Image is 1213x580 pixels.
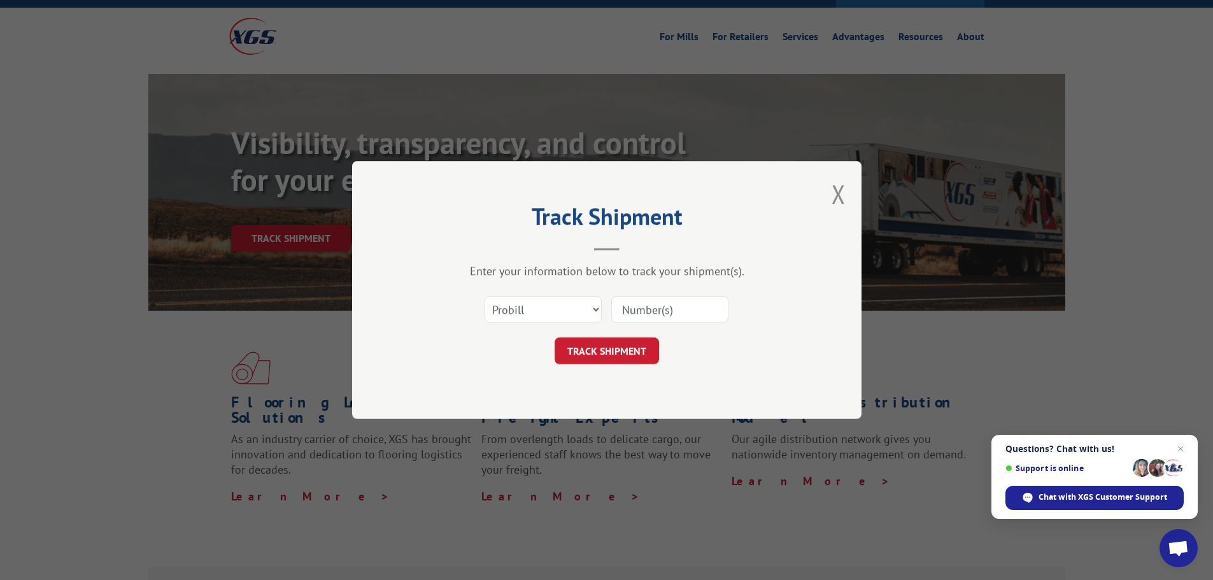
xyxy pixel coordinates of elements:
[1005,444,1184,454] span: Questions? Chat with us!
[1173,441,1188,456] span: Close chat
[416,208,798,232] h2: Track Shipment
[1160,529,1198,567] div: Open chat
[1039,492,1167,503] span: Chat with XGS Customer Support
[555,337,659,364] button: TRACK SHIPMENT
[832,177,846,211] button: Close modal
[416,264,798,278] div: Enter your information below to track your shipment(s).
[611,296,728,323] input: Number(s)
[1005,486,1184,510] div: Chat with XGS Customer Support
[1005,463,1128,473] span: Support is online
